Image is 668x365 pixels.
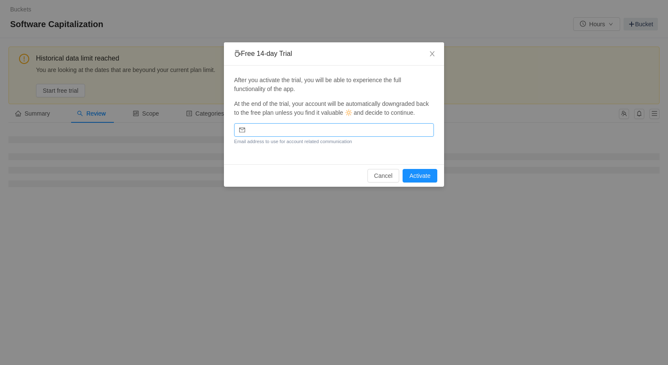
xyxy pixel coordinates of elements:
p: After you activate the trial, you will be able to experience the full functionality of the app. [234,76,434,94]
i: icon: close [429,50,436,57]
button: Cancel [367,169,400,182]
i: icon: mail [239,127,245,133]
button: Close [420,42,444,66]
small: Email address to use for account related communication [234,139,352,144]
i: icon: coffee [234,50,241,57]
div: Free 14-day Trial [234,49,434,58]
button: Activate [403,169,437,182]
p: At the end of the trial, your account will be automatically downgraded back to the free plan unle... [234,100,434,117]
